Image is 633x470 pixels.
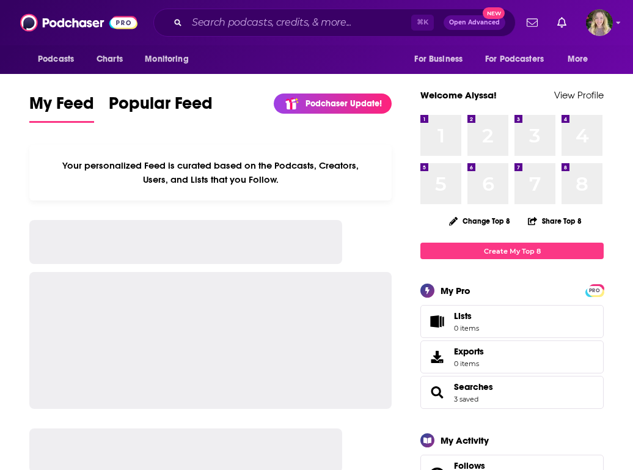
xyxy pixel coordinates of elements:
[485,51,544,68] span: For Podcasters
[20,11,137,34] img: Podchaser - Follow, Share and Rate Podcasts
[425,348,449,365] span: Exports
[442,213,518,229] button: Change Top 8
[587,286,602,295] span: PRO
[406,48,478,71] button: open menu
[29,93,94,123] a: My Feed
[38,51,74,68] span: Podcasts
[425,384,449,401] a: Searches
[454,310,479,321] span: Lists
[454,346,484,357] span: Exports
[454,381,493,392] a: Searches
[89,48,130,71] a: Charts
[568,51,588,68] span: More
[420,243,604,259] a: Create My Top 8
[586,9,613,36] span: Logged in as lauren19365
[29,48,90,71] button: open menu
[586,9,613,36] img: User Profile
[145,51,188,68] span: Monitoring
[559,48,604,71] button: open menu
[454,324,479,332] span: 0 items
[554,89,604,101] a: View Profile
[477,48,562,71] button: open menu
[187,13,411,32] input: Search podcasts, credits, & more...
[109,93,213,123] a: Popular Feed
[306,98,382,109] p: Podchaser Update!
[109,93,213,121] span: Popular Feed
[420,89,497,101] a: Welcome Alyssa!
[454,310,472,321] span: Lists
[420,376,604,409] span: Searches
[527,209,582,233] button: Share Top 8
[587,285,602,295] a: PRO
[454,395,478,403] a: 3 saved
[454,359,484,368] span: 0 items
[586,9,613,36] button: Show profile menu
[29,93,94,121] span: My Feed
[136,48,204,71] button: open menu
[153,9,516,37] div: Search podcasts, credits, & more...
[444,15,505,30] button: Open AdvancedNew
[420,305,604,338] a: Lists
[425,313,449,330] span: Lists
[441,435,489,446] div: My Activity
[411,15,434,31] span: ⌘ K
[522,12,543,33] a: Show notifications dropdown
[441,285,470,296] div: My Pro
[483,7,505,19] span: New
[414,51,463,68] span: For Business
[420,340,604,373] a: Exports
[29,145,392,200] div: Your personalized Feed is curated based on the Podcasts, Creators, Users, and Lists that you Follow.
[449,20,500,26] span: Open Advanced
[97,51,123,68] span: Charts
[552,12,571,33] a: Show notifications dropdown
